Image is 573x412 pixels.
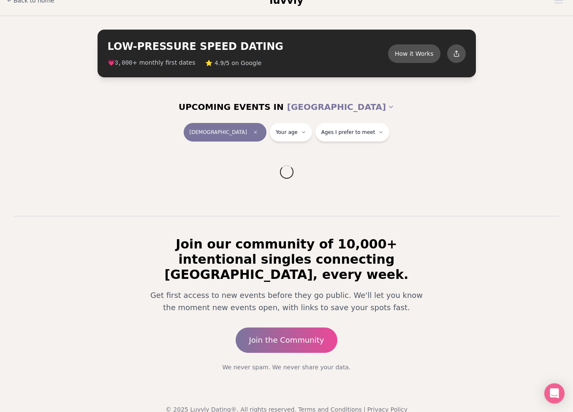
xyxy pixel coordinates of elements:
a: Join the Community [236,327,338,353]
span: UPCOMING EVENTS IN [179,101,284,113]
span: 3,000 [115,60,133,66]
p: Get first access to new events before they go public. We'll let you know the moment new events op... [145,289,429,314]
span: [DEMOGRAPHIC_DATA] [190,129,247,136]
span: Ages I prefer to meet [321,129,375,136]
h2: LOW-PRESSURE SPEED DATING [108,40,388,53]
button: How it Works [388,44,440,63]
span: 💗 + monthly first dates [108,58,196,67]
button: [GEOGRAPHIC_DATA] [287,98,394,116]
span: Clear event type filter [250,127,261,137]
div: Open Intercom Messenger [544,383,565,404]
span: ⭐ 4.9/5 on Google [205,59,261,67]
button: Your age [270,123,312,142]
button: Ages I prefer to meet [315,123,390,142]
button: [DEMOGRAPHIC_DATA]Clear event type filter [184,123,266,142]
p: We never spam. We never share your data. [138,363,435,371]
span: Your age [276,127,298,134]
h2: Join our community of 10,000+ intentional singles connecting [GEOGRAPHIC_DATA], every week. [138,237,435,282]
